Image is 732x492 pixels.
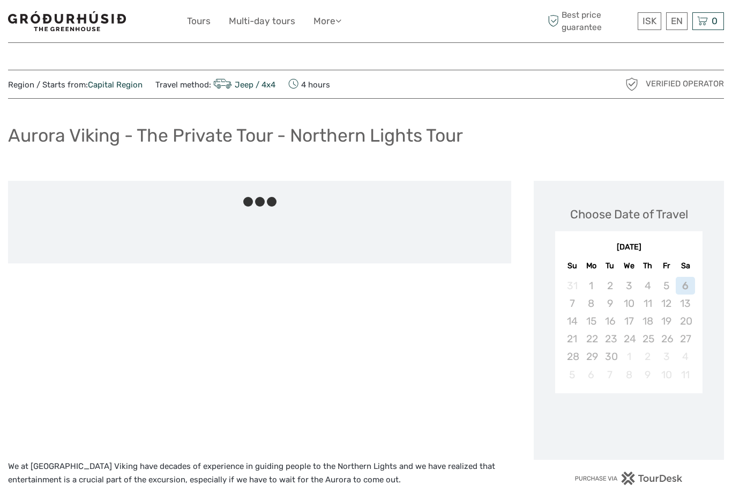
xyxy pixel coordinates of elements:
div: Not available Sunday, August 31st, 2025 [563,277,581,295]
div: Not available Saturday, September 20th, 2025 [676,312,694,330]
div: Not available Tuesday, September 16th, 2025 [601,312,619,330]
a: Jeep / 4x4 [211,80,275,90]
div: Not available Monday, September 8th, 2025 [582,295,601,312]
a: Multi-day tours [229,13,295,29]
div: Not available Sunday, September 7th, 2025 [563,295,581,312]
p: We at [GEOGRAPHIC_DATA] Viking have decades of experience in guiding people to the Northern Light... [8,460,511,487]
div: Not available Thursday, October 2nd, 2025 [638,348,657,365]
img: PurchaseViaTourDesk.png [574,472,683,485]
div: Not available Tuesday, October 7th, 2025 [601,366,619,384]
div: month 2025-09 [558,277,699,384]
div: Not available Wednesday, October 1st, 2025 [619,348,638,365]
div: Sa [676,259,694,273]
div: Not available Saturday, October 4th, 2025 [676,348,694,365]
div: Not available Monday, September 15th, 2025 [582,312,601,330]
div: Not available Wednesday, September 3rd, 2025 [619,277,638,295]
div: Not available Friday, September 19th, 2025 [657,312,676,330]
span: Region / Starts from: [8,79,143,91]
div: Not available Monday, September 29th, 2025 [582,348,601,365]
div: Not available Tuesday, September 2nd, 2025 [601,277,619,295]
div: Fr [657,259,676,273]
div: [DATE] [555,242,703,253]
div: Not available Sunday, October 5th, 2025 [563,366,581,384]
div: Not available Wednesday, October 8th, 2025 [619,366,638,384]
span: Travel method: [155,77,275,92]
div: Not available Tuesday, September 9th, 2025 [601,295,619,312]
div: Tu [601,259,619,273]
div: Not available Friday, October 3rd, 2025 [657,348,676,365]
div: Not available Tuesday, September 23rd, 2025 [601,330,619,348]
a: Tours [187,13,211,29]
div: Not available Saturday, October 11th, 2025 [676,366,694,384]
div: Not available Wednesday, September 10th, 2025 [619,295,638,312]
a: Capital Region [88,80,143,90]
div: Not available Friday, September 26th, 2025 [657,330,676,348]
div: Choose Date of Travel [570,206,688,223]
span: ISK [643,16,656,26]
img: 1578-341a38b5-ce05-4595-9f3d-b8aa3718a0b3_logo_small.jpg [8,11,126,31]
h1: Aurora Viking - The Private Tour - Northern Lights Tour [8,124,463,146]
div: EN [666,12,688,30]
div: Not available Wednesday, September 17th, 2025 [619,312,638,330]
div: Not available Tuesday, September 30th, 2025 [601,348,619,365]
span: Verified Operator [646,78,724,90]
div: Not available Friday, September 5th, 2025 [657,277,676,295]
div: Mo [582,259,601,273]
div: Not available Saturday, September 27th, 2025 [676,330,694,348]
div: Not available Thursday, September 11th, 2025 [638,295,657,312]
span: 0 [710,16,719,26]
div: Not available Monday, September 22nd, 2025 [582,330,601,348]
div: We [619,259,638,273]
div: Not available Friday, September 12th, 2025 [657,295,676,312]
div: Not available Monday, October 6th, 2025 [582,366,601,384]
div: Th [638,259,657,273]
div: Not available Saturday, September 13th, 2025 [676,295,694,312]
div: Not available Saturday, September 6th, 2025 [676,277,694,295]
span: 4 hours [288,77,330,92]
div: Not available Thursday, October 9th, 2025 [638,366,657,384]
div: Not available Sunday, September 14th, 2025 [563,312,581,330]
div: Su [563,259,581,273]
img: verified_operator_grey_128.png [623,76,640,93]
div: Not available Thursday, September 4th, 2025 [638,277,657,295]
div: Not available Wednesday, September 24th, 2025 [619,330,638,348]
div: Not available Thursday, September 18th, 2025 [638,312,657,330]
div: Not available Monday, September 1st, 2025 [582,277,601,295]
span: Best price guarantee [545,9,635,33]
div: Loading... [625,421,632,428]
a: More [313,13,341,29]
div: Not available Thursday, September 25th, 2025 [638,330,657,348]
div: Not available Sunday, September 21st, 2025 [563,330,581,348]
div: Not available Sunday, September 28th, 2025 [563,348,581,365]
div: Not available Friday, October 10th, 2025 [657,366,676,384]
